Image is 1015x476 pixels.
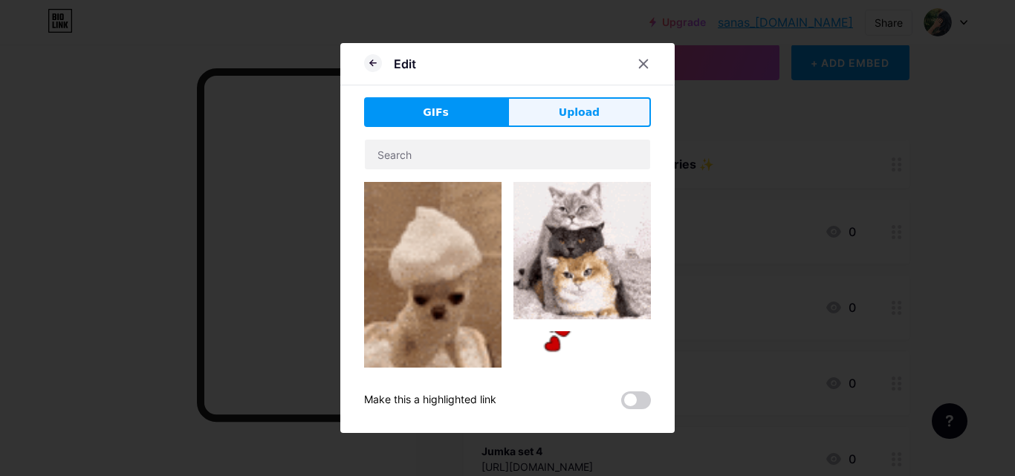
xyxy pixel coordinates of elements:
img: Gihpy [364,182,502,427]
img: Gihpy [513,182,651,319]
button: Upload [507,97,651,127]
span: Upload [559,105,600,120]
button: GIFs [364,97,507,127]
div: Edit [394,55,416,73]
img: Gihpy [513,331,651,457]
input: Search [365,140,650,169]
div: Make this a highlighted link [364,391,496,409]
span: GIFs [423,105,449,120]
